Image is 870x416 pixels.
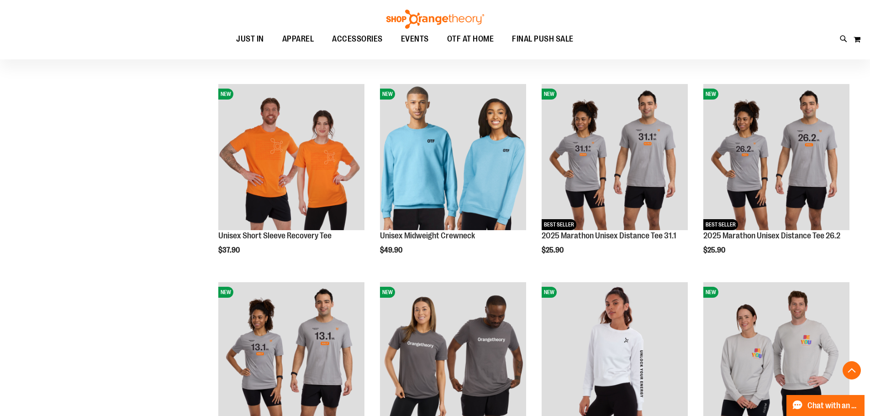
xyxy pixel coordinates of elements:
[703,84,849,232] a: 2025 Marathon Unisex Distance Tee 26.2NEWBEST SELLER
[380,246,404,254] span: $49.90
[375,79,531,278] div: product
[218,287,233,298] span: NEW
[218,246,241,254] span: $37.90
[786,395,865,416] button: Chat with an Expert
[703,84,849,230] img: 2025 Marathon Unisex Distance Tee 26.2
[380,89,395,100] span: NEW
[227,29,273,49] a: JUST IN
[542,287,557,298] span: NEW
[703,89,718,100] span: NEW
[273,29,323,50] a: APPAREL
[542,219,576,230] span: BEST SELLER
[380,84,526,230] img: Unisex Midweight Crewneck
[218,84,364,230] img: Unisex Short Sleeve Recovery Tee
[380,287,395,298] span: NEW
[703,231,840,240] a: 2025 Marathon Unisex Distance Tee 26.2
[392,29,438,50] a: EVENTS
[537,79,692,278] div: product
[542,84,688,232] a: 2025 Marathon Unisex Distance Tee 31.1NEWBEST SELLER
[385,10,485,29] img: Shop Orangetheory
[542,231,676,240] a: 2025 Marathon Unisex Distance Tee 31.1
[323,29,392,50] a: ACCESSORIES
[332,29,383,49] span: ACCESSORIES
[703,246,727,254] span: $25.90
[401,29,429,49] span: EVENTS
[512,29,574,49] span: FINAL PUSH SALE
[542,89,557,100] span: NEW
[218,231,332,240] a: Unisex Short Sleeve Recovery Tee
[699,79,854,278] div: product
[214,79,369,278] div: product
[843,361,861,379] button: Back To Top
[236,29,264,49] span: JUST IN
[447,29,494,49] span: OTF AT HOME
[703,219,738,230] span: BEST SELLER
[438,29,503,50] a: OTF AT HOME
[380,84,526,232] a: Unisex Midweight CrewneckNEW
[380,231,475,240] a: Unisex Midweight Crewneck
[282,29,314,49] span: APPAREL
[807,401,859,410] span: Chat with an Expert
[542,84,688,230] img: 2025 Marathon Unisex Distance Tee 31.1
[542,246,565,254] span: $25.90
[503,29,583,50] a: FINAL PUSH SALE
[218,84,364,232] a: Unisex Short Sleeve Recovery TeeNEW
[218,89,233,100] span: NEW
[703,287,718,298] span: NEW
